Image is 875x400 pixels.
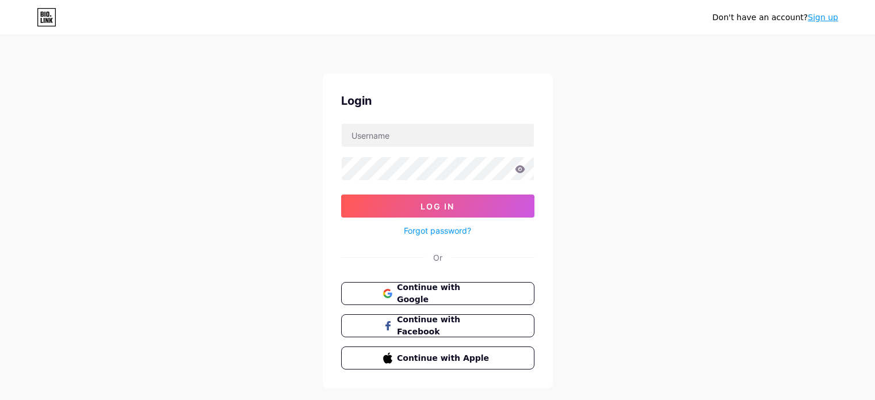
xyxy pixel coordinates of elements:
[433,252,442,264] div: Or
[397,281,492,306] span: Continue with Google
[341,282,534,305] button: Continue with Google
[341,195,534,218] button: Log In
[808,13,838,22] a: Sign up
[421,201,454,211] span: Log In
[397,314,492,338] span: Continue with Facebook
[712,12,838,24] div: Don't have an account?
[342,124,534,147] input: Username
[404,224,471,237] a: Forgot password?
[341,314,534,337] button: Continue with Facebook
[397,352,492,364] span: Continue with Apple
[341,92,534,109] div: Login
[341,346,534,369] button: Continue with Apple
